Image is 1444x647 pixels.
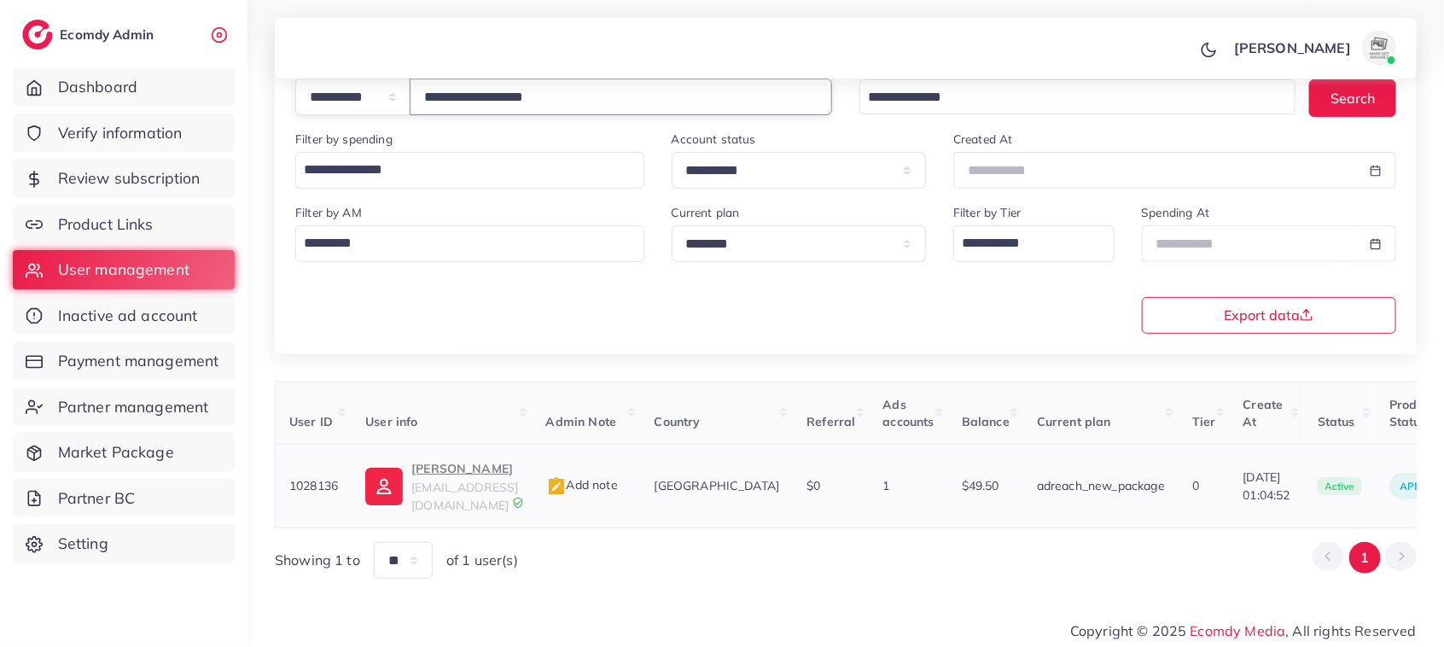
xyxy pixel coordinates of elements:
img: ic-user-info.36bf1079.svg [365,468,403,505]
input: Search for option [298,155,622,184]
p: [PERSON_NAME] [1234,38,1351,58]
a: Partner BC [13,479,235,518]
span: 1 [883,478,890,493]
span: User ID [289,414,333,429]
label: Filter by Tier [953,204,1021,221]
span: Payment management [58,350,219,372]
span: [DATE] 01:04:52 [1243,469,1290,504]
span: Copyright © 2025 [1070,621,1417,641]
span: Product Links [58,213,154,236]
span: Status [1318,414,1355,429]
input: Search for option [298,229,622,258]
button: Search [1309,79,1396,116]
span: Admin Note [546,414,617,429]
img: avatar [1362,31,1396,65]
p: [PERSON_NAME] [411,458,518,479]
span: , All rights Reserved [1286,621,1417,641]
span: Setting [58,533,108,555]
span: Tier [1192,414,1216,429]
input: Search for option [956,229,1092,258]
button: Go to page 1 [1349,542,1381,574]
span: Partner management [58,396,209,418]
img: logo [22,20,53,50]
span: Add note [546,477,618,493]
span: Create At [1243,397,1284,429]
label: Filter by AM [295,204,362,221]
a: Market Package [13,433,235,472]
span: adreach_new_package [1037,478,1165,493]
span: Referral [806,414,855,429]
span: Market Package [58,441,174,463]
a: Product Links [13,205,235,244]
span: Review subscription [58,167,201,189]
span: User management [58,259,189,281]
a: Setting [13,524,235,563]
img: admin_note.cdd0b510.svg [546,476,567,497]
a: logoEcomdy Admin [22,20,158,50]
a: Dashboard [13,67,235,107]
span: Export data [1224,308,1313,322]
span: of 1 user(s) [446,551,518,570]
span: Ads accounts [883,397,935,429]
span: active [1318,477,1362,496]
label: Spending At [1142,204,1210,221]
span: $49.50 [962,478,999,493]
div: Search for option [295,152,644,189]
a: Payment management [13,341,235,381]
a: [PERSON_NAME][EMAIL_ADDRESS][DOMAIN_NAME] [365,458,518,514]
a: Verify information [13,114,235,153]
div: Search for option [953,225,1114,262]
label: Created At [953,131,1013,148]
a: Review subscription [13,159,235,198]
span: 1028136 [289,478,338,493]
span: $0 [806,478,820,493]
span: 0 [1192,478,1199,493]
label: Account status [672,131,756,148]
span: Current plan [1037,414,1111,429]
a: User management [13,250,235,289]
a: [PERSON_NAME]avatar [1225,31,1403,65]
span: Partner BC [58,487,136,510]
span: Inactive ad account [58,305,198,327]
img: 9CAL8B2pu8EFxCJHYAAAAldEVYdGRhdGU6Y3JlYXRlADIwMjItMTItMDlUMDQ6NTg6MzkrMDA6MDBXSlgLAAAAJXRFWHRkYXR... [512,497,524,509]
button: Export data [1142,297,1397,334]
a: Partner management [13,388,235,427]
span: [GEOGRAPHIC_DATA] [655,478,780,493]
h2: Ecomdy Admin [60,26,158,43]
div: Search for option [295,225,644,262]
span: Product Status [1389,397,1435,429]
input: Search for option [862,85,1273,111]
label: Filter by spending [295,131,393,148]
span: Country [655,414,701,429]
label: Current plan [672,204,740,221]
div: Search for option [859,79,1296,114]
a: Ecomdy Media [1191,622,1286,639]
span: Dashboard [58,76,137,98]
span: Showing 1 to [275,551,360,570]
span: Verify information [58,122,183,144]
span: [EMAIL_ADDRESS][DOMAIN_NAME] [411,480,518,512]
ul: Pagination [1313,542,1417,574]
a: Inactive ad account [13,296,235,335]
span: User info [365,414,417,429]
span: Balance [962,414,1010,429]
